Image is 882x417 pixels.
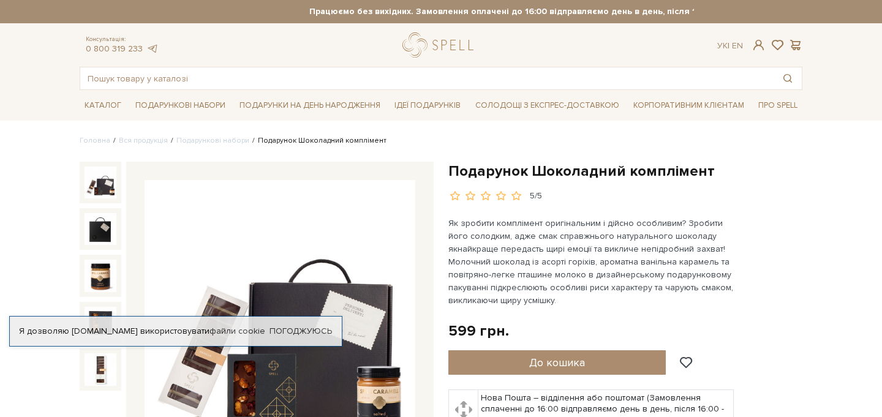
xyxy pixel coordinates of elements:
img: Подарунок Шоколадний комплімент [85,353,116,385]
a: logo [402,32,479,58]
a: Погоджуюсь [269,326,332,337]
span: Каталог [80,96,126,115]
img: Подарунок Шоколадний комплімент [85,260,116,291]
img: Подарунок Шоколадний комплімент [85,307,116,339]
span: Консультація: [86,36,158,43]
input: Пошук товару у каталозі [80,67,774,89]
a: En [732,40,743,51]
li: Подарунок Шоколадний комплімент [249,135,386,146]
span: Про Spell [753,96,802,115]
span: До кошика [529,356,585,369]
button: Пошук товару у каталозі [774,67,802,89]
a: Солодощі з експрес-доставкою [470,95,624,116]
a: telegram [146,43,158,54]
span: Подарункові набори [130,96,230,115]
a: Вся продукція [119,136,168,145]
img: Подарунок Шоколадний комплімент [85,213,116,245]
p: Як зробити комплімент оригінальним і дійсно особливим? Зробити його солодким, адже смак справжньо... [448,217,736,307]
a: 0 800 319 233 [86,43,143,54]
div: 599 грн. [448,321,509,340]
button: До кошика [448,350,666,375]
span: Ідеї подарунків [390,96,466,115]
a: Головна [80,136,110,145]
div: Я дозволяю [DOMAIN_NAME] використовувати [10,326,342,337]
div: 5/5 [530,190,542,202]
a: файли cookie [209,326,265,336]
a: Подарункові набори [176,136,249,145]
a: Корпоративним клієнтам [628,95,749,116]
h1: Подарунок Шоколадний комплімент [448,162,802,181]
img: Подарунок Шоколадний комплімент [85,167,116,198]
div: Ук [717,40,743,51]
span: Подарунки на День народження [235,96,385,115]
span: | [728,40,729,51]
